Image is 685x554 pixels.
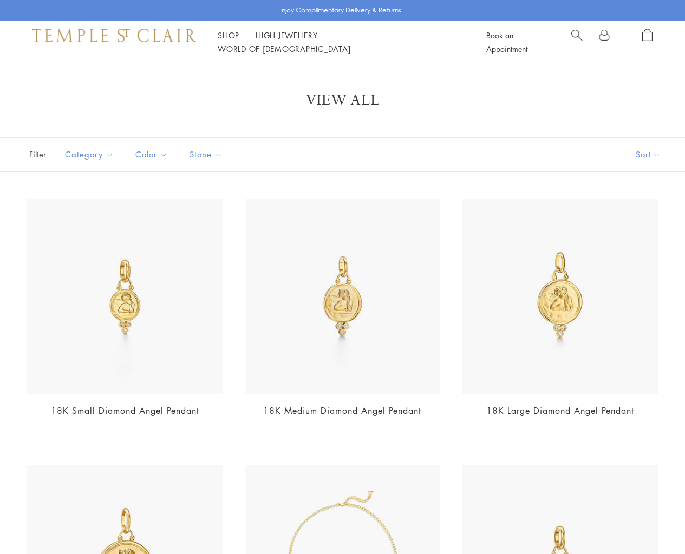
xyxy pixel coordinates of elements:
img: AP10-DIGRN [245,199,441,394]
button: Color [127,142,176,167]
nav: Main navigation [218,29,462,56]
a: 18K Large Diamond Angel Pendant [486,405,634,417]
img: AP10-DIGRN [462,199,658,394]
span: Color [130,148,176,161]
button: Show sort by [611,138,685,171]
img: AP10-DIGRN [27,199,223,394]
a: 18K Medium Diamond Angel Pendant [263,405,421,417]
h1: View All [43,91,642,110]
span: Stone [184,148,231,161]
a: Search [571,29,583,56]
p: Enjoy Complimentary Delivery & Returns [278,5,401,16]
button: Stone [181,142,231,167]
a: High JewelleryHigh Jewellery [256,30,318,41]
span: Category [60,148,122,161]
a: 18K Small Diamond Angel Pendant [51,405,199,417]
a: Open Shopping Bag [642,29,653,56]
button: Category [57,142,122,167]
a: ShopShop [218,30,239,41]
a: Book an Appointment [486,30,527,54]
a: World of [DEMOGRAPHIC_DATA]World of [DEMOGRAPHIC_DATA] [218,43,350,54]
img: Temple St. Clair [32,29,196,42]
